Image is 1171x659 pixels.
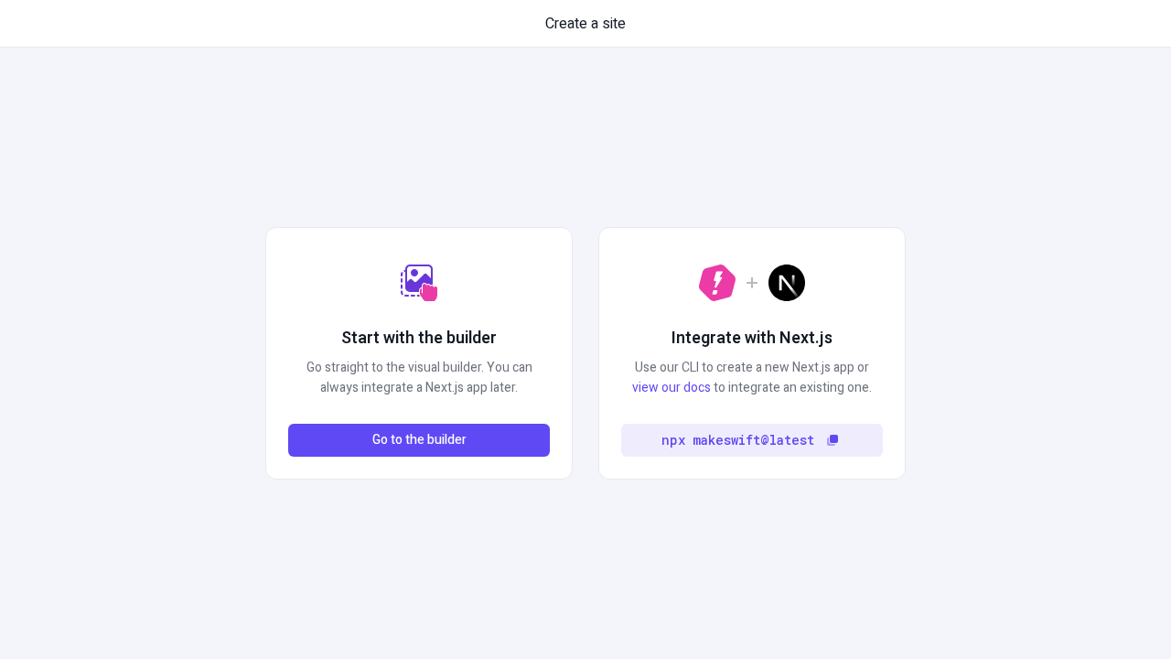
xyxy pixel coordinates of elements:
a: view our docs [632,378,711,397]
h2: Start with the builder [341,327,497,351]
button: Go to the builder [288,424,550,457]
span: Create a site [545,13,626,35]
p: Use our CLI to create a new Next.js app or to integrate an existing one. [621,358,883,398]
span: Go to the builder [372,430,467,450]
p: Go straight to the visual builder. You can always integrate a Next.js app later. [288,358,550,398]
code: npx makeswift@latest [661,430,814,450]
h2: Integrate with Next.js [671,327,833,351]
